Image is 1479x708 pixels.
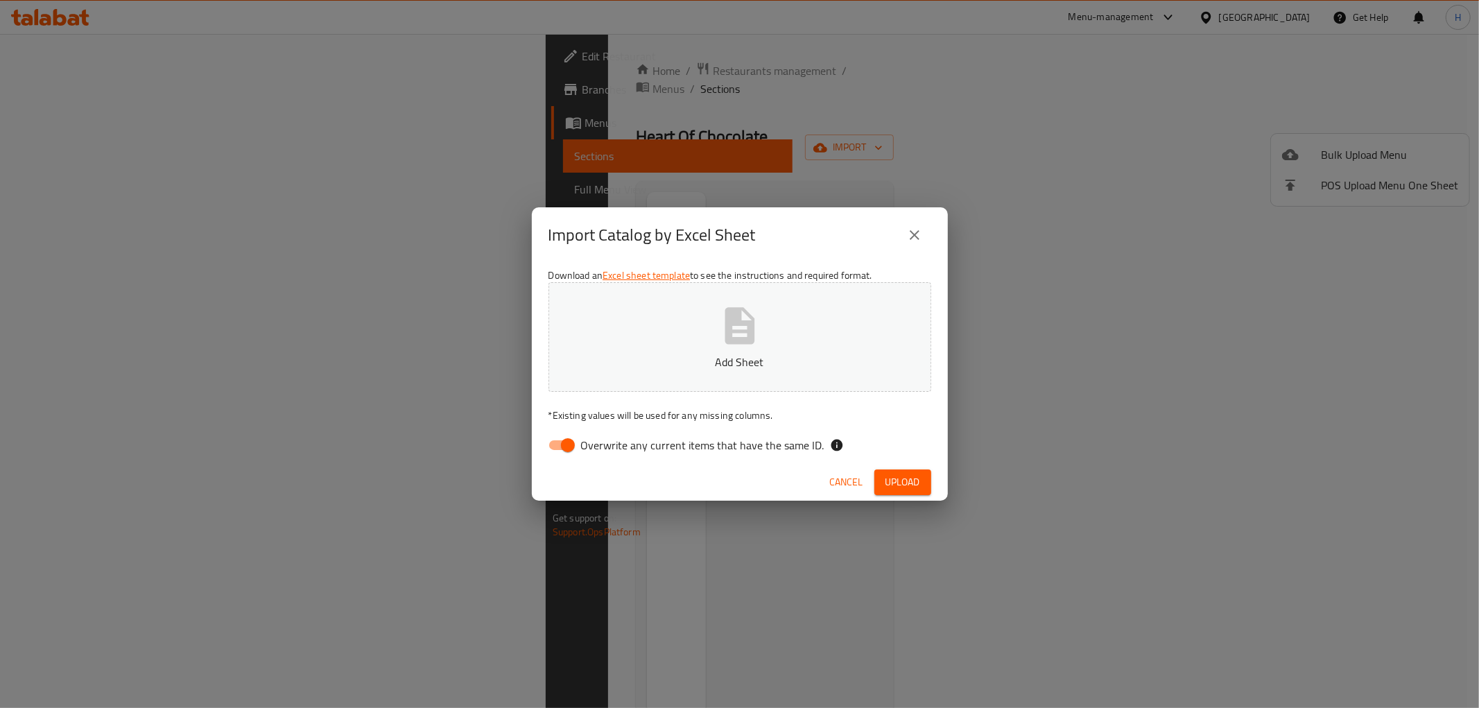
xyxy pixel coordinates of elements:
div: Download an to see the instructions and required format. [532,263,948,464]
span: Cancel [830,474,863,491]
button: Add Sheet [548,282,931,392]
p: Existing values will be used for any missing columns. [548,408,931,422]
a: Excel sheet template [603,266,690,284]
h2: Import Catalog by Excel Sheet [548,224,756,246]
button: close [898,218,931,252]
span: Upload [885,474,920,491]
button: Upload [874,469,931,495]
button: Cancel [824,469,869,495]
p: Add Sheet [570,354,910,370]
span: Overwrite any current items that have the same ID. [581,437,824,454]
svg: If the overwrite option isn't selected, then the items that match an existing ID will be ignored ... [830,438,844,452]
